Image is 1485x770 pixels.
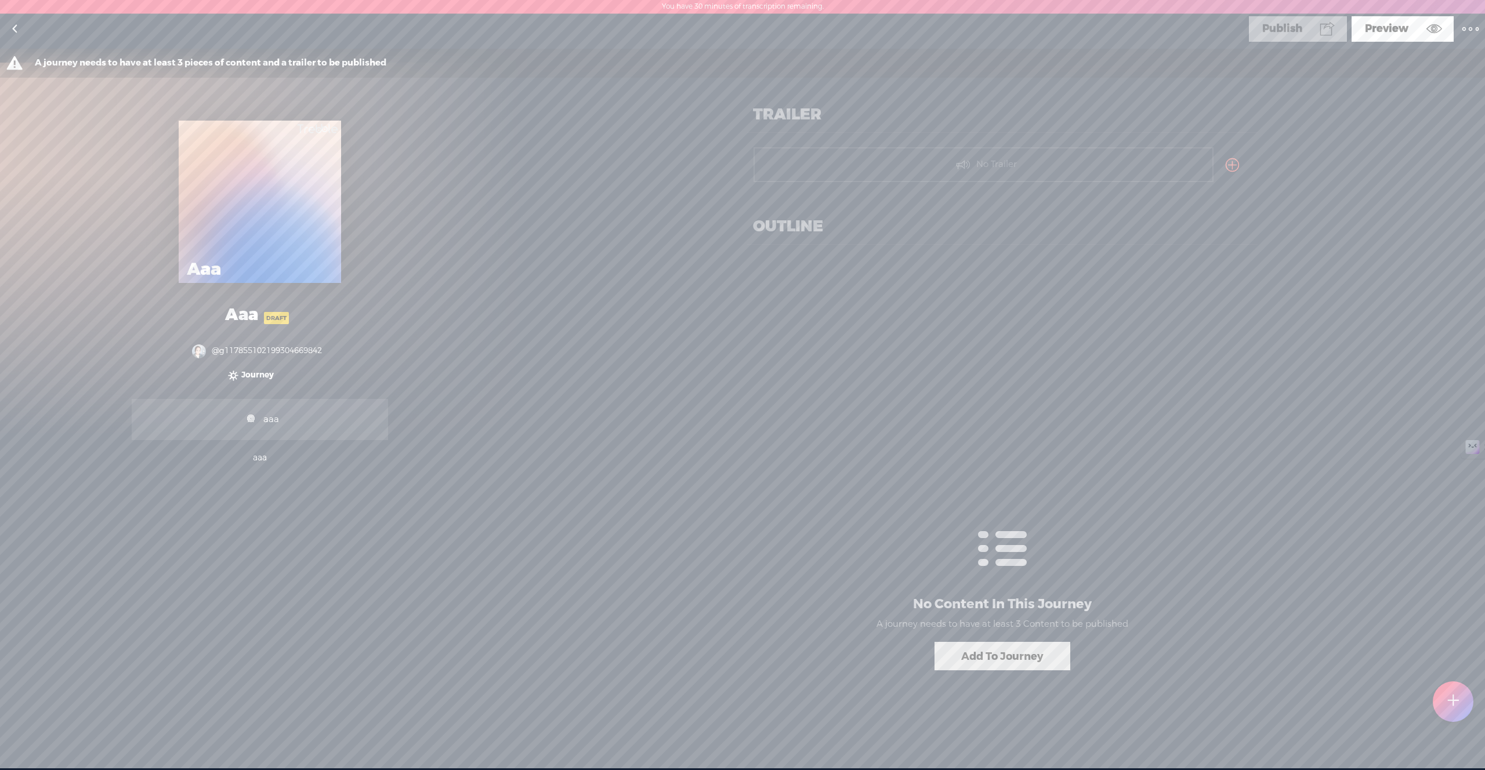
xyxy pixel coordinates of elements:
div: OUTLINE [747,209,1258,245]
a: Add To Journey [935,642,1070,670]
img: http%3A%2F%2Fres.cloudinary.com%2Ftrebble-fm%2Fimage%2Fupload%2Fv1755352208%2Fcom.trebble.trebble... [192,344,206,358]
div: @g117855102199304669842 [212,346,322,357]
div: No Trailer [754,147,1214,182]
div: A journey needs to have at least 3 Content to be published [875,619,1129,630]
span: aaa [263,413,279,425]
div: aaa [253,453,267,463]
span: Publish [1250,17,1314,41]
div: A journey needs to have at least 3 pieces of content and a trailer to be published [29,52,1485,75]
span: Journey [226,371,277,387]
span: Aaa [225,304,295,326]
span: DRAFT [264,312,289,324]
p: No Content In This Journey [870,596,1135,613]
div: TRAILER [747,97,1258,133]
span: Preview [1353,17,1421,41]
label: You have 30 minutes of transcription remaining. [662,2,824,12]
